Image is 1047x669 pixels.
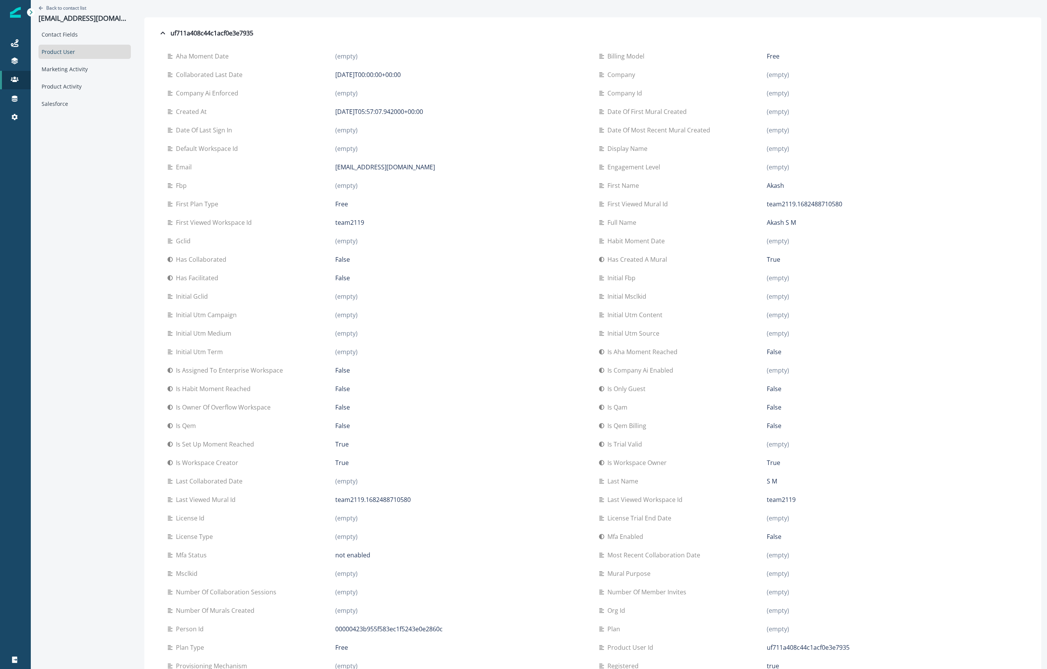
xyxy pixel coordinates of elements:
[176,181,190,190] p: Fbp
[176,606,258,615] p: Number of murals created
[176,199,221,209] p: First plan type
[767,144,789,153] p: (empty)
[176,587,279,597] p: Number of collaboration sessions
[335,477,358,486] p: (empty)
[176,440,257,449] p: Is set up moment reached
[335,144,358,153] p: (empty)
[335,569,358,578] p: (empty)
[335,458,349,467] p: True
[176,273,221,283] p: Has facilitated
[607,292,649,301] p: Initial msclkid
[335,273,350,283] p: False
[767,458,780,467] p: True
[767,292,789,301] p: (empty)
[607,366,676,375] p: Is company ai enabled
[176,236,194,246] p: Gclid
[607,144,651,153] p: Display name
[607,587,689,597] p: Number of member invites
[767,495,796,504] p: team2119
[607,513,674,523] p: License trial end date
[176,218,255,227] p: First viewed workspace id
[767,513,789,523] p: (empty)
[176,162,195,172] p: Email
[607,569,654,578] p: Mural purpose
[607,218,639,227] p: Full name
[767,70,789,79] p: (empty)
[607,181,642,190] p: First name
[176,403,274,412] p: Is owner of overflow workspace
[38,97,131,111] div: Salesforce
[607,624,623,634] p: Plan
[767,477,777,486] p: S M
[176,347,226,356] p: Initial utm term
[767,255,780,264] p: True
[335,162,435,172] p: [EMAIL_ADDRESS][DOMAIN_NAME]
[607,550,703,560] p: Most recent collaboration date
[176,70,246,79] p: Collaborated last date
[767,236,789,246] p: (empty)
[607,347,681,356] p: Is aha moment reached
[176,495,239,504] p: Last viewed mural id
[607,458,670,467] p: Is workspace owner
[767,107,789,116] p: (empty)
[176,366,286,375] p: Is assigned to enterprise workspace
[335,218,364,227] p: team2119
[176,292,211,301] p: Initial gclid
[767,199,842,209] p: team2119.1682488710580
[335,421,350,430] p: False
[767,89,789,98] p: (empty)
[38,62,131,76] div: Marketing Activity
[335,606,358,615] p: (empty)
[335,513,358,523] p: (empty)
[176,513,207,523] p: License id
[767,403,781,412] p: False
[607,477,641,486] p: Last name
[38,27,131,42] div: Contact Fields
[607,421,649,430] p: Is qem billing
[176,421,199,430] p: Is qem
[607,162,663,172] p: Engagement level
[335,366,350,375] p: False
[335,587,358,597] p: (empty)
[176,569,201,578] p: Msclkid
[607,107,690,116] p: Date of first mural created
[152,25,1034,41] button: uf711a408c44c1acf0e3e7935
[767,440,789,449] p: (empty)
[38,45,131,59] div: Product User
[607,125,713,135] p: Date of most recent mural created
[335,347,358,356] p: (empty)
[335,550,370,560] p: not enabled
[767,366,789,375] p: (empty)
[767,162,789,172] p: (empty)
[38,79,131,94] div: Product Activity
[767,643,850,652] p: uf711a408c44c1acf0e3e7935
[335,107,423,116] p: [DATE]T05:57:07.942000+00:00
[607,70,638,79] p: Company
[335,532,358,541] p: (empty)
[38,14,131,23] p: [EMAIL_ADDRESS][DOMAIN_NAME]
[607,384,649,393] p: Is only guest
[607,403,631,412] p: Is qam
[176,52,232,61] p: Aha moment date
[46,5,86,11] p: Back to contact list
[176,89,241,98] p: Company ai enforced
[176,624,207,634] p: Person id
[607,52,647,61] p: Billing model
[335,89,358,98] p: (empty)
[176,532,216,541] p: License type
[335,52,358,61] p: (empty)
[607,89,645,98] p: Company id
[335,255,350,264] p: False
[335,495,411,504] p: team2119.1682488710580
[176,255,229,264] p: Has collaborated
[607,255,670,264] p: Has created a mural
[176,107,210,116] p: Created at
[335,403,350,412] p: False
[335,292,358,301] p: (empty)
[335,440,349,449] p: True
[767,347,781,356] p: False
[335,643,348,652] p: Free
[767,125,789,135] p: (empty)
[607,236,668,246] p: Habit moment date
[176,310,240,319] p: Initial utm campaign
